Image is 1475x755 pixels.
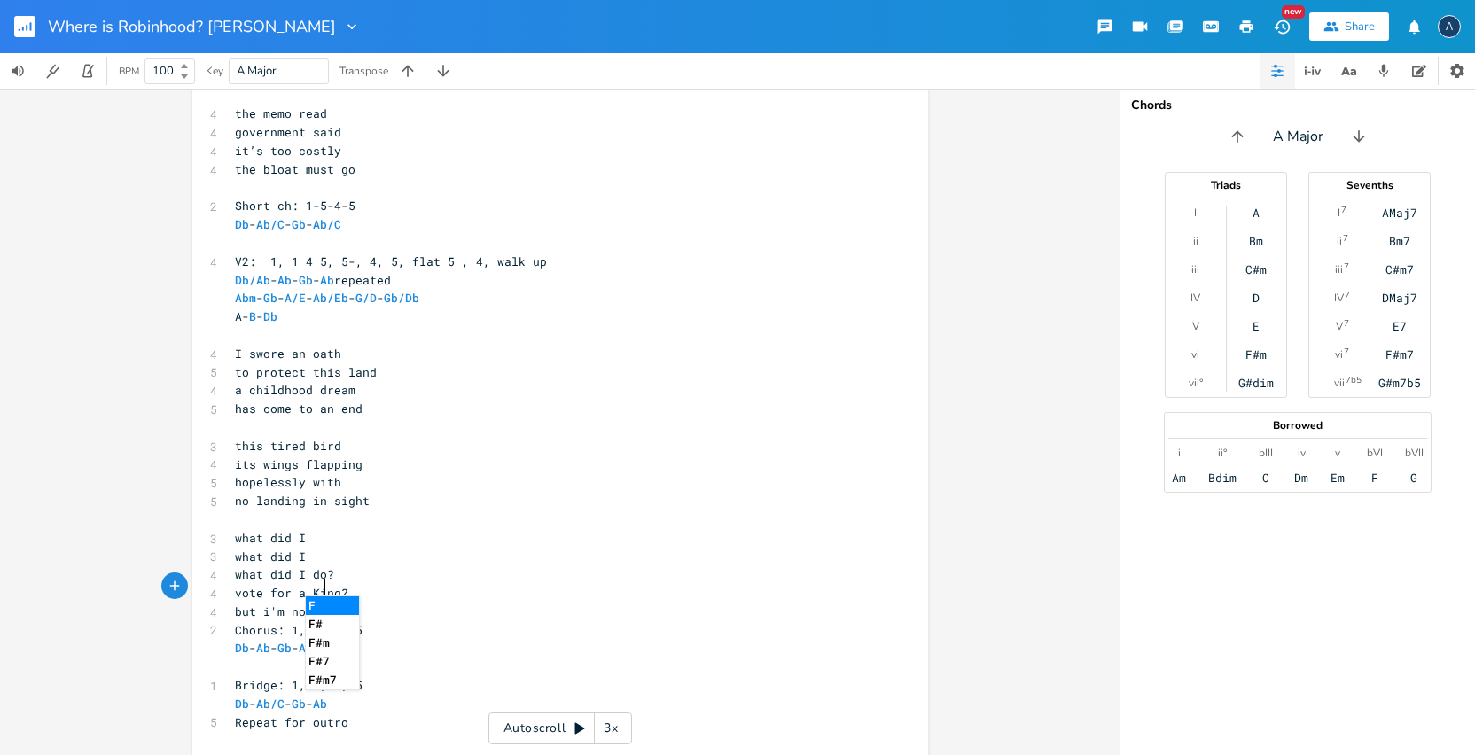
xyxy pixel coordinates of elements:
[235,530,306,546] span: what did I
[235,603,327,619] span: but i'm no fo
[263,308,277,324] span: Db
[256,696,285,712] span: Ab/C
[1165,420,1431,431] div: Borrowed
[1385,347,1414,362] div: F#m7
[235,640,249,656] span: Db
[1344,345,1349,359] sup: 7
[263,290,277,306] span: Gb
[277,272,292,288] span: Ab
[292,696,306,712] span: Gb
[1262,471,1269,485] div: C
[1367,446,1383,460] div: bVI
[235,493,370,509] span: no landing in sight
[119,66,139,76] div: BPM
[1382,291,1417,305] div: DMaj7
[488,712,632,744] div: Autoscroll
[1189,376,1203,390] div: vii°
[235,308,277,324] span: A- -
[1344,260,1349,274] sup: 7
[1245,262,1267,276] div: C#m
[235,474,341,490] span: hopelessly with
[285,290,306,306] span: A/E
[1282,5,1305,19] div: New
[1309,12,1389,41] button: Share
[256,640,270,656] span: Ab
[299,272,313,288] span: Gb
[1253,291,1260,305] div: D
[1382,206,1417,220] div: AMaj7
[235,290,419,306] span: - - - - -
[1192,319,1199,333] div: V
[1335,446,1340,460] div: v
[249,308,256,324] span: B
[299,640,313,656] span: Ab
[1131,99,1464,112] div: Chords
[1298,446,1306,460] div: iv
[1334,376,1345,390] div: vii
[235,290,256,306] span: Abm
[1238,376,1274,390] div: G#dim
[235,382,355,398] span: a childhood dream
[313,696,327,712] span: Ab
[1371,471,1378,485] div: F
[1338,206,1340,220] div: I
[1245,347,1267,362] div: F#m
[235,105,327,121] span: the memo read
[235,622,363,638] span: Chorus: 1, 5, 4, 5
[339,66,388,76] div: Transpose
[235,346,341,362] span: I swore an oath
[1208,471,1237,485] div: Bdim
[235,696,327,712] span: - - -
[235,585,348,601] span: vote for a King?
[1309,180,1430,191] div: Sevenths
[277,640,292,656] span: Gb
[235,272,270,288] span: Db/Ab
[235,272,391,288] span: - - - repeated
[1410,471,1417,485] div: G
[355,290,377,306] span: G/D
[1218,446,1227,460] div: ii°
[1346,373,1362,387] sup: 7b5
[1341,203,1346,217] sup: 7
[306,596,359,615] li: F
[1405,446,1424,460] div: bVII
[235,198,355,214] span: Short ch: 1-5-4-5
[235,640,313,656] span: - - -
[1335,347,1343,362] div: vi
[1389,234,1410,248] div: Bm7
[1172,471,1186,485] div: Am
[235,401,363,416] span: has come to an end
[1178,446,1181,460] div: i
[1335,262,1343,276] div: iii
[206,66,223,76] div: Key
[1259,446,1273,460] div: bIII
[313,216,341,232] span: Ab/C
[1345,288,1350,302] sup: 7
[256,216,285,232] span: Ab/C
[235,143,341,159] span: it’s too costly
[1249,234,1263,248] div: Bm
[235,456,363,472] span: its wings flapping
[320,272,334,288] span: Ab
[306,671,359,689] li: F#m7
[1294,471,1308,485] div: Dm
[306,634,359,652] li: F#m
[235,216,249,232] span: Db
[1190,291,1200,305] div: IV
[235,566,334,582] span: what did I do?
[1378,376,1421,390] div: G#m7b5
[235,696,249,712] span: Db
[1331,471,1345,485] div: Em
[1343,231,1348,245] sup: 7
[1191,347,1199,362] div: vi
[1344,316,1349,331] sup: 7
[235,161,355,177] span: the bloat must go
[235,549,306,564] span: what did I
[1438,6,1461,47] button: A
[292,216,306,232] span: Gb
[1191,262,1199,276] div: iii
[1166,180,1286,191] div: Triads
[235,438,341,454] span: this tired bird
[1345,19,1375,35] div: Share
[1385,262,1414,276] div: C#m7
